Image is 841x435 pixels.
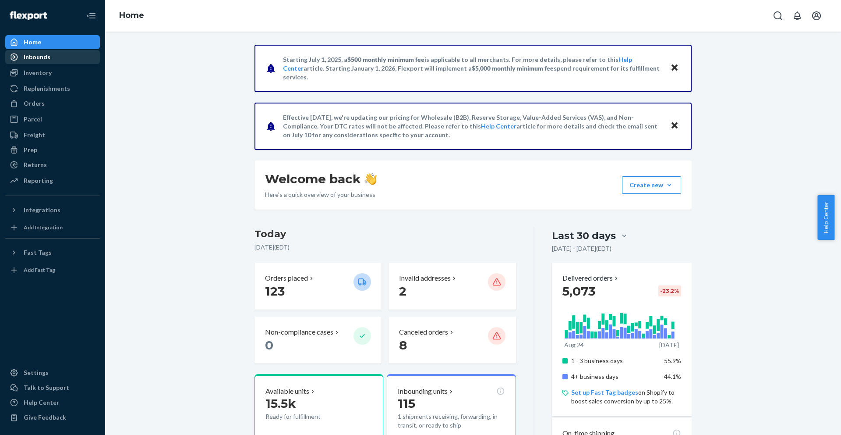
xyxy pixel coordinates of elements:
div: Talk to Support [24,383,69,392]
button: Open account menu [808,7,825,25]
button: Canceled orders 8 [389,317,516,364]
button: Orders placed 123 [254,263,382,310]
p: 1 shipments receiving, forwarding, in transit, or ready to ship [398,412,505,430]
div: Last 30 days [552,229,616,242]
a: Inbounds [5,50,100,64]
div: Add Integration [24,224,63,231]
a: Add Integration [5,221,100,235]
button: Open notifications [788,7,806,25]
button: Integrations [5,203,100,217]
span: 2 [399,284,406,299]
p: on Shopify to boost sales conversion by up to 25%. [571,388,681,406]
p: Here’s a quick overview of your business [265,190,377,199]
p: [DATE] - [DATE] ( EDT ) [552,244,611,253]
div: -23.2 % [658,285,681,296]
p: Starting July 1, 2025, a is applicable to all merchants. For more details, please refer to this a... [283,55,662,82]
a: Set up Fast Tag badges [571,389,638,396]
p: [DATE] [659,341,679,349]
p: Inbounding units [398,386,448,396]
div: Orders [24,99,45,108]
button: Invalid addresses 2 [389,263,516,310]
button: Talk to Support [5,381,100,395]
button: Fast Tags [5,246,100,260]
button: Delivered orders [562,273,620,283]
button: Open Search Box [769,7,787,25]
div: Integrations [24,206,60,214]
span: 8 [399,338,407,353]
span: 0 [265,338,273,353]
div: Fast Tags [24,248,52,257]
span: 44.1% [664,373,681,380]
img: hand-wave emoji [364,173,377,185]
div: Replenishments [24,84,70,93]
div: Inventory [24,68,52,77]
div: Prep [24,146,37,154]
div: Returns [24,160,47,169]
a: Prep [5,143,100,157]
p: 1 - 3 business days [571,357,657,365]
a: Inventory [5,66,100,80]
p: Effective [DATE], we're updating our pricing for Wholesale (B2B), Reserve Storage, Value-Added Se... [283,113,662,139]
span: 15.5k [265,396,296,411]
span: $5,000 monthly minimum fee [472,64,554,72]
a: Replenishments [5,82,100,96]
div: Freight [24,131,45,139]
span: 123 [265,284,285,299]
a: Home [119,11,144,20]
div: Home [24,38,41,46]
a: Freight [5,128,100,142]
button: Non-compliance cases 0 [254,317,382,364]
button: Create new [622,176,681,194]
h1: Welcome back [265,171,377,187]
div: Reporting [24,176,53,185]
p: Available units [265,386,309,396]
span: 55.9% [664,357,681,364]
div: Parcel [24,115,42,124]
a: Add Fast Tag [5,263,100,277]
div: Add Fast Tag [24,266,55,274]
div: Give Feedback [24,413,66,422]
ol: breadcrumbs [112,3,151,29]
p: Invalid addresses [399,273,451,283]
a: Orders [5,96,100,111]
p: Orders placed [265,273,308,283]
div: Settings [24,368,49,377]
button: Close Navigation [82,7,100,25]
div: Inbounds [24,53,50,61]
p: [DATE] ( EDT ) [254,243,516,252]
a: Help Center [5,396,100,410]
button: Close [669,120,680,132]
span: 5,073 [562,284,595,299]
span: 115 [398,396,415,411]
a: Help Center [481,122,516,130]
p: Ready for fulfillment [265,412,346,421]
div: Help Center [24,398,59,407]
p: Non-compliance cases [265,327,333,337]
button: Close [669,62,680,75]
button: Help Center [817,195,834,240]
img: Flexport logo [10,11,47,20]
button: Give Feedback [5,410,100,424]
span: Chat [21,6,39,14]
p: Aug 24 [564,341,584,349]
span: $500 monthly minimum fee [347,56,424,63]
a: Home [5,35,100,49]
p: Canceled orders [399,327,448,337]
p: 4+ business days [571,372,657,381]
a: Reporting [5,174,100,188]
a: Settings [5,366,100,380]
h3: Today [254,227,516,241]
a: Returns [5,158,100,172]
a: Parcel [5,112,100,126]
